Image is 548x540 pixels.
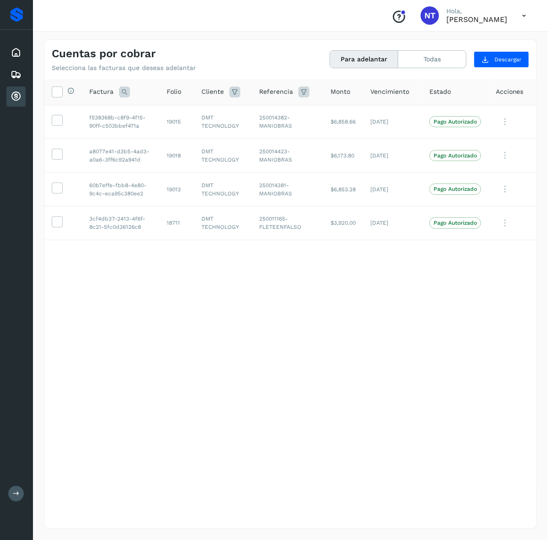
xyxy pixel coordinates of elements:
[252,206,323,240] td: 250011165-FLETEENFALSO
[259,87,293,97] span: Referencia
[496,87,524,97] span: Acciones
[252,139,323,173] td: 250014423-MANIOBRAS
[6,86,26,107] div: Cuentas por cobrar
[323,173,363,206] td: $6,853.28
[446,7,507,15] p: Hola,
[201,87,224,97] span: Cliente
[194,105,251,139] td: DMT TECHNOLOGY
[363,173,422,206] td: [DATE]
[363,206,422,240] td: [DATE]
[323,139,363,173] td: $6,173.80
[194,173,251,206] td: DMT TECHNOLOGY
[434,152,477,159] p: Pago Autorizado
[159,105,194,139] td: 19015
[194,206,251,240] td: DMT TECHNOLOGY
[434,186,477,192] p: Pago Autorizado
[52,64,196,72] p: Selecciona las facturas que deseas adelantar
[474,51,529,68] button: Descargar
[82,139,159,173] td: a8077e41-d3b5-4ad3-a0a6-3ff6c92a941d
[331,87,350,97] span: Monto
[370,87,409,97] span: Vencimiento
[434,220,477,226] p: Pago Autorizado
[429,87,451,97] span: Estado
[363,105,422,139] td: [DATE]
[363,139,422,173] td: [DATE]
[6,65,26,85] div: Embarques
[252,173,323,206] td: 250014381-MANIOBRAS
[167,87,181,97] span: Folio
[159,206,194,240] td: 18711
[89,87,114,97] span: Factura
[82,105,159,139] td: f538368b-c8f9-4f15-90ff-c503bbef471a
[52,47,156,60] h4: Cuentas por cobrar
[159,173,194,206] td: 19013
[434,119,477,125] p: Pago Autorizado
[6,43,26,63] div: Inicio
[494,55,521,64] span: Descargar
[252,105,323,139] td: 250014382-MANIOBRAS
[82,206,159,240] td: 3cf4db37-2413-4f6f-8c21-5fc0d36126c8
[323,105,363,139] td: $6,858.66
[159,139,194,173] td: 19018
[398,51,466,68] button: Todas
[330,51,398,68] button: Para adelantar
[82,173,159,206] td: 60b7effe-fbb8-4e80-9c4c-eca95c380ee2
[446,15,507,24] p: Norberto Tula Tepo
[323,206,363,240] td: $3,920.00
[194,139,251,173] td: DMT TECHNOLOGY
